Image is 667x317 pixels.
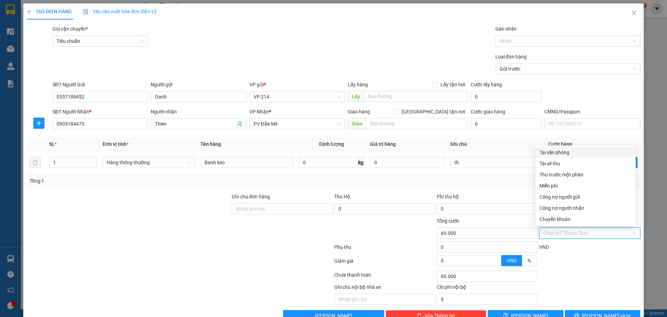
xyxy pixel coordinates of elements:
span: plus [27,9,32,14]
input: Cước lấy hàng [471,91,542,102]
input: Dọc đường [364,91,468,102]
label: Gán nhãn [495,26,517,32]
div: CMND/Passport [544,108,640,116]
div: Công nợ người gửi [540,193,632,201]
span: VP 214 [254,92,341,102]
span: Hàng thông thường [107,157,191,168]
span: PV Đắk Song [70,49,90,53]
span: plus [34,120,44,126]
span: Cước hàng [548,141,572,147]
span: Gói vận chuyển [52,26,88,32]
span: Đơn vị tính [102,141,129,147]
span: Định lượng [319,141,344,147]
div: Phí thu hộ [437,193,538,203]
span: Giao [348,118,366,129]
input: Dọc đường [366,118,468,129]
span: kg [357,157,364,168]
input: Nhập ghi chú [334,294,435,305]
button: plus [33,118,44,129]
span: % [527,258,531,263]
span: Lấy tận nơi [438,81,468,88]
span: VND [507,258,517,263]
div: SĐT Người Nhận [52,108,148,116]
span: [GEOGRAPHIC_DATA] tận nơi [399,108,468,116]
label: Ghi chú đơn hàng [232,194,270,199]
span: SL [49,141,55,147]
span: Thu Hộ [334,194,350,199]
div: Chưa thanh toán [333,271,436,283]
span: Nơi nhận: [53,48,64,58]
span: Tên hàng [200,141,221,147]
span: user-add [237,121,242,127]
span: VND [539,244,549,250]
span: Gửi trước [500,64,636,74]
span: VP Nhận [249,109,269,114]
img: logo [7,16,16,33]
span: 21410250811 [67,26,98,31]
div: Thu trước một phần [540,171,632,179]
div: Chi phí nội bộ [437,283,538,294]
strong: BIÊN NHẬN GỬI HÀNG HOÁ [24,42,81,47]
img: icon [83,9,89,15]
div: Ghi chú nội bộ nhà xe [334,283,435,294]
div: Tại văn phòng [540,149,632,156]
div: Cước gửi hàng sẽ được ghi vào công nợ của người nhận [535,203,636,214]
div: Cước gửi hàng sẽ được ghi vào công nợ của người gửi [535,191,636,203]
span: Lấy hàng [348,82,368,87]
span: close [631,10,637,16]
button: Close [624,3,644,23]
div: Miễn phí [540,182,632,190]
input: VD: Bàn, Ghế [200,157,293,168]
span: 13:44:55 [DATE] [66,31,98,37]
div: Tổng: 1 [30,177,257,185]
span: Lấy [348,91,364,102]
div: Tài xế thu [540,160,632,167]
div: Chuyển khoản [540,215,632,223]
span: Tiêu chuẩn [57,36,144,46]
span: PV Đắk Mil [254,119,341,129]
div: SĐT Người Gửi [52,81,148,88]
th: Ghi chú [447,137,545,151]
button: delete [30,157,41,168]
input: Cước giao hàng [471,118,542,129]
span: VP 214 [24,49,35,53]
label: Cước giao hàng [471,109,505,114]
div: Phụ thu [333,243,436,255]
input: Ghi chú đơn hàng [232,203,333,214]
div: Người nhận [151,108,246,116]
span: Tổng cước [437,218,460,224]
strong: CÔNG TY TNHH [GEOGRAPHIC_DATA] 214 QL13 - P.26 - Q.BÌNH THẠNH - TP HCM 1900888606 [18,11,56,37]
label: Loại đơn hàng [495,54,527,60]
span: Nơi gửi: [7,48,14,58]
div: Người gửi [151,81,246,88]
label: Cước lấy hàng [471,82,502,87]
input: 0 [370,157,445,168]
span: Yêu cầu xuất hóa đơn điện tử [83,9,156,14]
div: VP gửi [249,81,345,88]
div: Công nợ người nhận [540,204,632,212]
span: Giá trị hàng [370,141,396,147]
span: Giao hàng [348,109,370,114]
div: Giảm giá [333,257,436,269]
input: Ghi Chú [450,157,543,168]
span: TẠO ĐƠN HÀNG [27,9,72,14]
